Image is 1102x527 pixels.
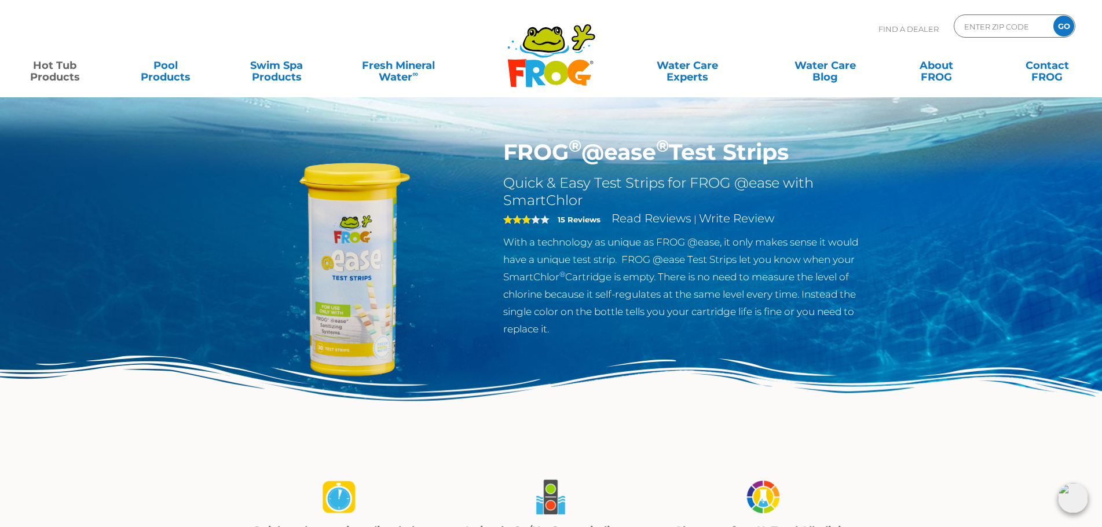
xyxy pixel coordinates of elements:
[503,215,531,224] span: 3
[963,18,1041,35] input: Zip Code Form
[412,69,418,78] sup: ∞
[1053,16,1074,36] input: GO
[569,136,581,156] sup: ®
[558,215,601,224] strong: 15 Reviews
[1058,483,1088,513] img: openIcon
[233,54,320,77] a: Swim SpaProducts
[893,54,979,77] a: AboutFROG
[694,214,697,225] span: |
[12,54,98,77] a: Hot TubProducts
[743,477,784,518] img: FROG @ease test strips-03
[699,211,774,225] a: Write Review
[123,54,209,77] a: PoolProducts
[612,211,691,225] a: Read Reviews
[503,139,881,166] h1: FROG @ease Test Strips
[345,54,452,77] a: Fresh MineralWater∞
[503,174,881,209] h2: Quick & Easy Test Strips for FROG @ease with SmartChlor
[530,477,571,518] img: FROG @ease test strips-02
[318,477,359,518] img: FROG @ease test strips-01
[1004,54,1090,77] a: ContactFROG
[559,270,565,279] sup: ®
[878,14,939,43] p: Find A Dealer
[617,54,757,77] a: Water CareExperts
[503,233,881,338] p: With a technology as unique as FROG @ease, it only makes sense it would have a unique test strip....
[656,136,669,156] sup: ®
[782,54,869,77] a: Water CareBlog
[221,139,486,404] img: FROG-@ease-TS-Bottle.png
